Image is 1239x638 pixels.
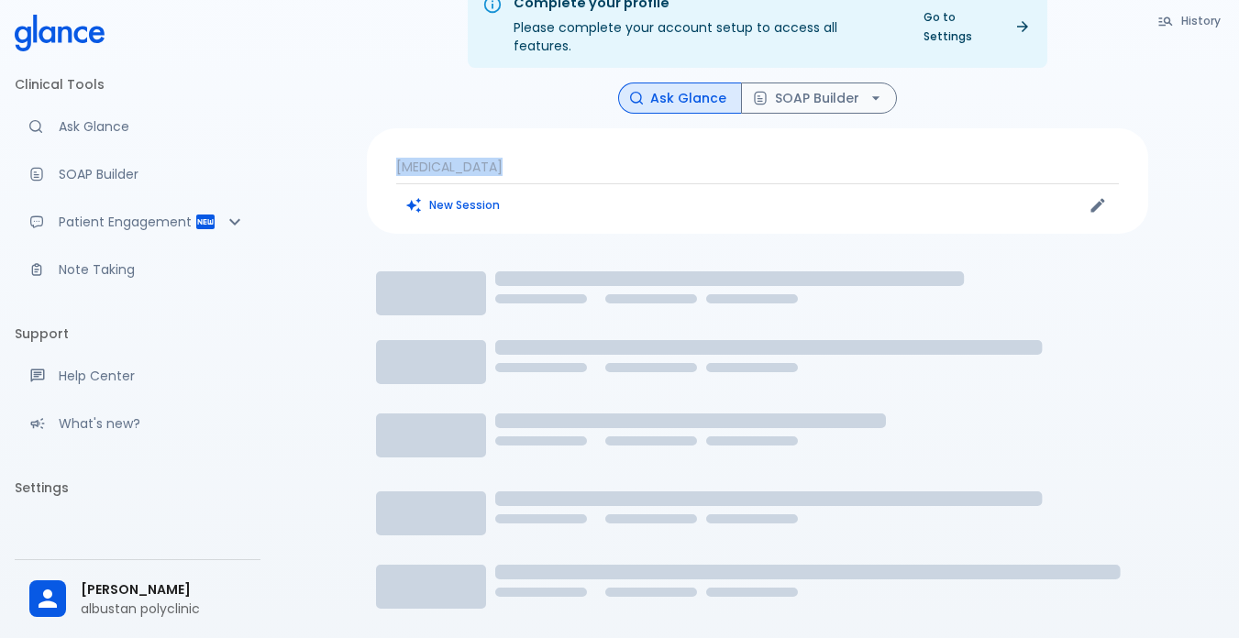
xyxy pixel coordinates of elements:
[59,260,246,279] p: Note Taking
[59,414,246,433] p: What's new?
[1148,7,1232,34] button: History
[913,4,1040,49] a: Go to Settings
[15,466,260,510] li: Settings
[396,192,511,218] button: Clears all inputs and results.
[396,158,1119,176] p: [MEDICAL_DATA]
[15,567,260,631] div: [PERSON_NAME]albustan polyclinic
[59,165,246,183] p: SOAP Builder
[15,356,260,396] a: Get help from our support team
[15,106,260,147] a: Moramiz: Find ICD10AM codes instantly
[81,599,246,618] p: albustan polyclinic
[59,213,194,231] p: Patient Engagement
[15,403,260,444] div: Recent updates and feature releases
[618,82,742,115] button: Ask Glance
[81,580,246,599] span: [PERSON_NAME]
[15,312,260,356] li: Support
[59,117,246,136] p: Ask Glance
[15,62,260,106] li: Clinical Tools
[1084,192,1112,219] button: Edit
[15,202,260,242] div: Patient Reports & Referrals
[741,82,897,115] button: SOAP Builder
[15,249,260,290] a: Advanced note-taking
[59,367,246,385] p: Help Center
[15,154,260,194] a: Docugen: Compose a clinical documentation in seconds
